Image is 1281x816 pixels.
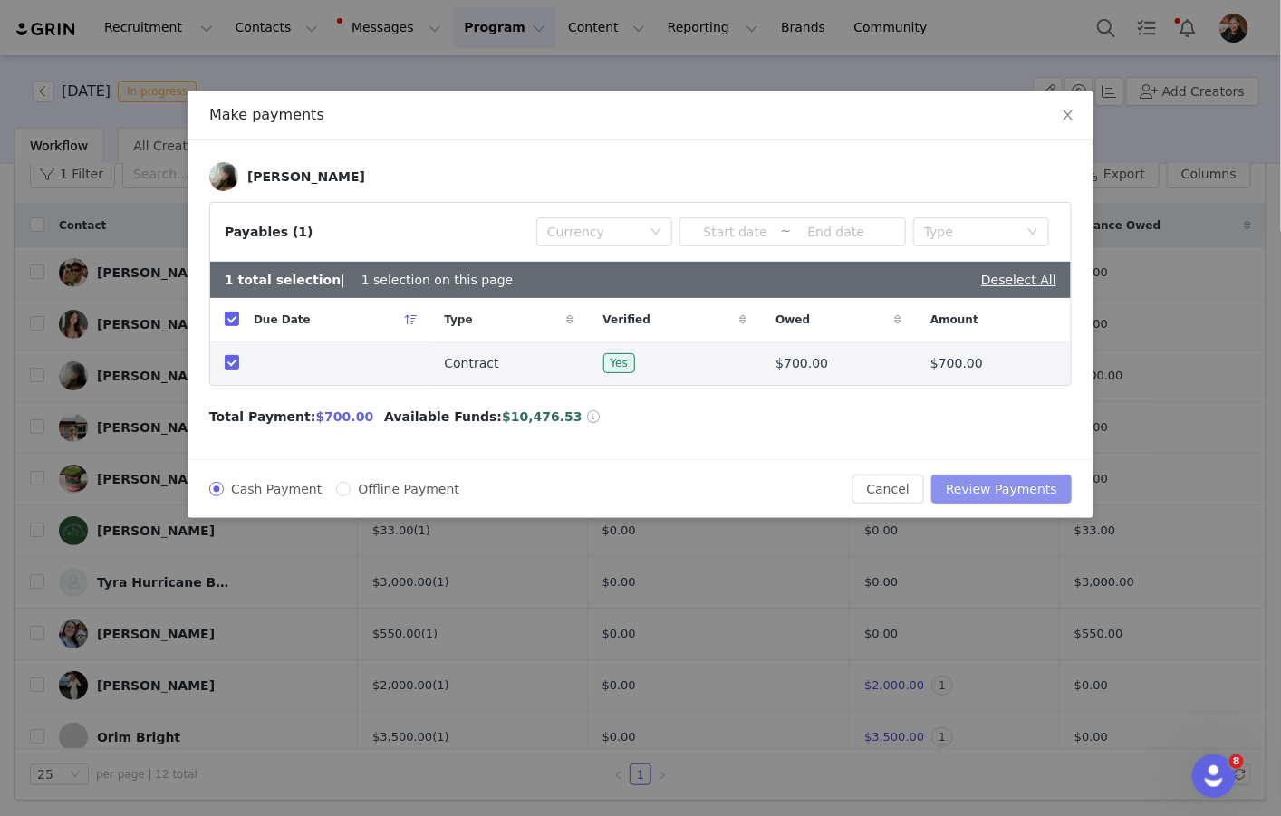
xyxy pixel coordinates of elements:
[444,312,472,328] span: Type
[209,202,1072,386] article: Payables
[1192,754,1236,798] iframe: Intercom live chat
[384,408,502,427] span: Available Funds:
[209,162,238,191] img: 958c4e71-6df0-4645-ba9a-606d174f93fe.jpg
[444,354,498,373] span: Contract
[316,409,374,424] span: $700.00
[224,482,329,496] span: Cash Payment
[603,312,650,328] span: Verified
[924,223,1018,241] div: Type
[225,223,313,242] div: Payables (1)
[852,475,924,504] button: Cancel
[1027,226,1038,239] i: icon: down
[1061,108,1075,122] i: icon: close
[775,312,810,328] span: Owed
[547,223,641,241] div: Currency
[930,354,983,373] span: $700.00
[209,105,1072,125] div: Make payments
[775,354,828,373] span: $700.00
[981,273,1056,287] a: Deselect All
[209,162,365,191] a: [PERSON_NAME]
[1043,91,1093,141] button: Close
[791,222,881,242] input: End date
[225,273,341,287] b: 1 total selection
[930,312,978,328] span: Amount
[209,408,316,427] span: Total Payment:
[931,475,1072,504] button: Review Payments
[1229,754,1244,769] span: 8
[603,353,635,373] span: Yes
[247,169,365,184] div: [PERSON_NAME]
[351,482,467,496] span: Offline Payment
[225,271,513,290] div: | 1 selection on this page
[254,312,311,328] span: Due Date
[650,226,661,239] i: icon: down
[690,222,780,242] input: Start date
[502,409,583,424] span: $10,476.53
